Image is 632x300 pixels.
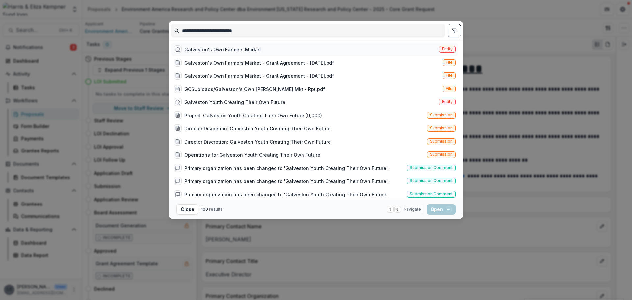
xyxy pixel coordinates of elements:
div: Operations for Galveston Youth Creating Their Own Future [184,151,320,158]
span: results [209,207,223,212]
span: File [446,86,453,91]
span: Submission [430,152,453,157]
div: Primary organization has been changed to 'Galveston Youth Creating Their Own Future'. [184,165,389,172]
span: Submission [430,126,453,130]
button: Close [176,204,198,215]
div: Primary organization has been changed to 'Galveston Youth Creating Their Own Future'. [184,178,389,185]
span: File [446,60,453,65]
div: Primary organization has been changed to 'Galveston Youth Creating Their Own Future'. [184,191,389,198]
div: GCSUploads/Galveston's Own [PERSON_NAME] Mkt - Rpt.pdf [184,86,325,93]
div: Galveston Youth Creating Their Own Future [184,99,285,106]
div: Director Discretion: Galveston Youth Creating Their Own Future [184,138,331,145]
span: File [446,73,453,78]
span: Submission comment [410,178,453,183]
span: Entity [442,47,453,51]
div: Project: Galveston Youth Creating Their Own Future (9,000) [184,112,322,119]
div: Galveston's Own Farmers Market - Grant Agreement - [DATE].pdf [184,59,334,66]
span: Submission [430,113,453,117]
div: Galveston's Own Farmers Market [184,46,261,53]
div: Galveston's Own Farmers Market - Grant Agreement - [DATE].pdf [184,72,334,79]
span: Entity [442,99,453,104]
button: toggle filters [448,24,461,37]
span: Submission comment [410,192,453,196]
div: Director Discretion: Galveston Youth Creating Their Own Future [184,125,331,132]
span: Submission [430,139,453,144]
span: Submission comment [410,165,453,170]
button: Open [427,204,456,215]
span: 100 [201,207,208,212]
span: Navigate [404,206,421,212]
